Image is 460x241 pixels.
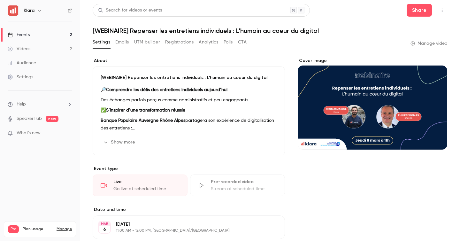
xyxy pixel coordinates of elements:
[8,46,30,52] div: Videos
[103,226,106,233] p: 6
[106,108,185,113] strong: S’inspirer d’une transformation réussie
[24,7,34,14] h6: Klara
[101,106,277,114] p: ✅
[8,101,72,108] li: help-dropdown-opener
[211,179,277,185] div: Pre-recorded video
[46,116,58,122] span: new
[17,130,41,136] span: What's new
[101,86,277,94] p: 🔎
[238,37,247,47] button: CTA
[93,166,285,172] p: Event type
[224,37,233,47] button: Polls
[101,74,277,81] p: [WEBINAIRE] Repenser les entretiens individuels : L'humain au coeur du digital
[93,175,188,196] div: LiveGo live at scheduled time
[101,96,277,104] p: Des échanges parfois perçus comme administratifs et peu engageants
[106,88,227,92] strong: Comprendre les défis des entretiens individuels aujourd’hui
[93,27,447,35] h1: [WEBINAIRE] Repenser les entretiens individuels : L'humain au coeur du digital
[8,74,33,80] div: Settings
[298,58,447,150] section: Cover image
[199,37,218,47] button: Analytics
[298,58,447,64] label: Cover image
[116,221,251,228] p: [DATE]
[116,228,251,233] p: 11:00 AM - 12:00 PM, [GEOGRAPHIC_DATA]/[GEOGRAPHIC_DATA]
[211,186,277,192] div: Stream at scheduled time
[134,37,160,47] button: UTM builder
[17,115,42,122] a: SpeakerHub
[93,58,285,64] label: About
[8,225,19,233] span: Pro
[93,37,110,47] button: Settings
[93,206,285,213] label: Date and time
[8,60,36,66] div: Audience
[407,4,432,17] button: Share
[410,40,447,47] a: Manage video
[98,7,162,14] div: Search for videos or events
[23,227,53,232] span: Plan usage
[115,37,129,47] button: Emails
[99,222,110,226] div: MAR
[17,101,26,108] span: Help
[113,179,180,185] div: Live
[113,186,180,192] div: Go live at scheduled time
[8,32,30,38] div: Events
[165,37,194,47] button: Registrations
[57,227,72,232] a: Manage
[190,175,285,196] div: Pre-recorded videoStream at scheduled time
[101,117,277,132] p: partagera son expérience de digitalisation des entretiens :
[65,130,72,136] iframe: Noticeable Trigger
[101,118,185,123] strong: Banque Populaire Auvergne Rhône Alpes
[101,137,139,147] button: Show more
[8,5,18,16] img: Klara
